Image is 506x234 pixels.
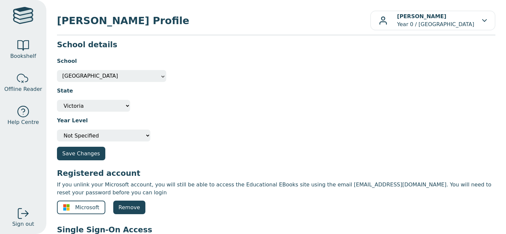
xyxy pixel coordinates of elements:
label: State [57,87,73,95]
span: Sign out [12,220,34,228]
span: Rowville Secondary College [62,70,161,82]
label: Year Level [57,117,88,125]
h3: School details [57,40,495,50]
p: Year 0 / [GEOGRAPHIC_DATA] [397,13,474,28]
b: [PERSON_NAME] [397,13,446,19]
span: Offline Reader [4,85,42,93]
span: Microsoft [75,204,99,212]
img: ms-symbollockup_mssymbol_19.svg [63,204,70,211]
p: If you unlink your Microsoft account, you will still be able to access the Educational EBooks sit... [57,181,495,197]
span: Help Centre [7,118,39,126]
h3: Registered account [57,168,495,178]
span: Bookshelf [10,52,36,60]
a: Remove [113,201,145,214]
span: [PERSON_NAME] Profile [57,13,370,28]
label: School [57,57,77,65]
button: Save Changes [57,147,105,160]
button: [PERSON_NAME]Year 0 / [GEOGRAPHIC_DATA] [370,11,495,30]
